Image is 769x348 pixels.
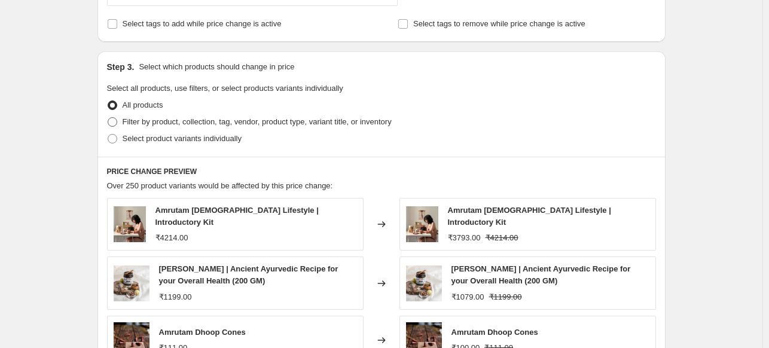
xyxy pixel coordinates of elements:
img: DSC08181-copy-scaled_f68cd353-1ee2-46f0-8769-906f7b4a941a_80x.jpg [406,206,438,242]
div: ₹4214.00 [155,232,188,244]
strike: ₹1199.00 [489,291,522,303]
div: ₹1079.00 [451,291,484,303]
span: Amrutam [DEMOGRAPHIC_DATA] Lifestyle | Introductory Kit [448,206,611,227]
img: Chawanprash-1-compressed-scaled_33c56f4a-b5b4-45e8-97a2-fe32c48da380_80x.jpg [406,265,442,301]
div: ₹1199.00 [159,291,192,303]
strike: ₹4214.00 [486,232,518,244]
span: Select product variants individually [123,134,242,143]
span: [PERSON_NAME] | Ancient Ayurvedic Recipe for your Overall Health (200 GM) [451,264,631,285]
span: Over 250 product variants would be affected by this price change: [107,181,333,190]
span: Amrutam Dhoop Cones [159,328,246,337]
img: Chawanprash-1-compressed-scaled_33c56f4a-b5b4-45e8-97a2-fe32c48da380_80x.jpg [114,265,149,301]
h6: PRICE CHANGE PREVIEW [107,167,656,176]
div: ₹3793.00 [448,232,481,244]
span: Filter by product, collection, tag, vendor, product type, variant title, or inventory [123,117,392,126]
h2: Step 3. [107,61,135,73]
span: Amrutam [DEMOGRAPHIC_DATA] Lifestyle | Introductory Kit [155,206,319,227]
span: Select tags to remove while price change is active [413,19,585,28]
span: All products [123,100,163,109]
span: [PERSON_NAME] | Ancient Ayurvedic Recipe for your Overall Health (200 GM) [159,264,338,285]
img: DSC08181-copy-scaled_f68cd353-1ee2-46f0-8769-906f7b4a941a_80x.jpg [114,206,146,242]
span: Select tags to add while price change is active [123,19,282,28]
span: Amrutam Dhoop Cones [451,328,538,337]
span: Select all products, use filters, or select products variants individually [107,84,343,93]
p: Select which products should change in price [139,61,294,73]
